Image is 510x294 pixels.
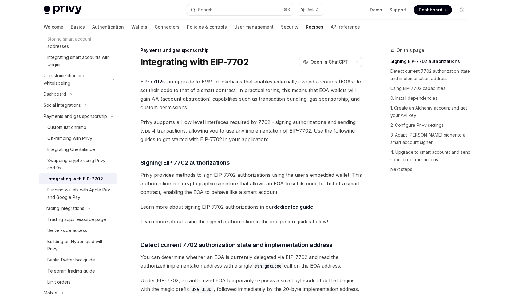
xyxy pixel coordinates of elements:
a: Off-ramping with Privy [39,133,117,144]
a: 1. Create an Alchemy account and get your API key [390,103,472,120]
button: Toggle dark mode [457,5,467,15]
span: Privy supports all low level interfaces required by 7702 - signing authorizations and sending typ... [140,118,362,144]
a: Wallets [131,20,147,34]
div: Integrating OneBalance [47,146,95,153]
a: Basics [71,20,85,34]
div: Integrating smart accounts with wagmi [47,54,114,68]
span: Detect current 7702 authorization state and implementation address [140,241,333,249]
a: API reference [331,20,360,34]
a: dedicated guide [274,204,313,210]
div: Payments and gas sponsorship [44,113,107,120]
a: Swapping crypto using Privy and 0x [39,155,117,173]
a: Welcome [44,20,63,34]
a: 2. Configure Privy settings [390,120,472,130]
a: Building on Hyperliquid with Privy [39,236,117,254]
a: 0. Install dependencies [390,93,472,103]
div: Integrating with EIP-7702 [47,175,103,183]
a: 4. Upgrade to smart accounts and send sponsored transactions [390,147,472,164]
span: Privy provides methods to sign EIP-7702 authorizations using the user’s embedded wallet. This aut... [140,171,362,196]
div: Funding wallets with Apple Pay and Google Pay [47,186,114,201]
span: Signing EIP-7702 authorizations [140,158,230,167]
a: Recipes [306,20,323,34]
code: eth_getCode [252,263,284,269]
span: Learn more about using the signed authorization in the integration guides below! [140,217,362,226]
h1: Integrating with EIP-7702 [140,56,249,68]
span: Dashboard [419,7,442,13]
a: Authentication [92,20,124,34]
a: Telegram trading guide [39,265,117,277]
a: Connectors [155,20,180,34]
button: Open in ChatGPT [299,57,352,67]
div: Search... [198,6,215,14]
span: On this page [397,47,424,54]
a: Trading apps resource page [39,214,117,225]
a: Security [281,20,298,34]
div: Building on Hyperliquid with Privy [47,238,114,253]
div: Social integrations [44,102,81,109]
div: Trading integrations [44,205,84,212]
a: Support [389,7,406,13]
div: Off-ramping with Privy [47,135,92,142]
a: 3. Adapt [PERSON_NAME] signer to a smart account signer [390,130,472,147]
div: Custom fiat onramp [47,124,86,131]
a: Integrating OneBalance [39,144,117,155]
a: EIP-7702 [140,79,162,85]
a: Server-side access [39,225,117,236]
span: Learn more about signing EIP-7702 authorizations in our . [140,203,362,211]
img: light logo [44,6,82,14]
span: is an upgrade to EVM blockchains that enables externally owned accounts (EOAs) to set their code ... [140,77,362,112]
a: Using EIP-7702 capabilities [390,83,472,93]
div: Server-side access [47,227,87,234]
button: Search...⌘K [186,4,294,15]
a: Limit orders [39,277,117,288]
a: User management [234,20,274,34]
span: Open in ChatGPT [310,59,348,65]
div: Swapping crypto using Privy and 0x [47,157,114,172]
span: Ask AI [307,7,320,13]
a: Signing EIP-7702 authorizations [390,56,472,66]
a: Integrating with EIP-7702 [39,173,117,184]
div: Telegram trading guide [47,267,95,275]
a: Dashboard [414,5,452,15]
span: You can determine whether an EOA is currently delegated via EIP-7702 and read the authorized impl... [140,253,362,270]
a: Next steps [390,164,472,174]
a: Detect current 7702 authorization state and implementation address [390,66,472,83]
a: Integrating smart accounts with wagmi [39,52,117,70]
div: UI customization and whitelabeling [44,72,108,87]
button: Ask AI [297,4,324,15]
a: Custom fiat onramp [39,122,117,133]
code: 0xef0100 [189,286,214,293]
div: Trading apps resource page [47,216,106,223]
div: Dashboard [44,91,66,98]
a: Demo [370,7,382,13]
div: Limit orders [47,278,71,286]
div: Payments and gas sponsorship [140,47,362,53]
a: Policies & controls [187,20,227,34]
span: ⌘ K [284,7,290,12]
div: Bankr Twitter bot guide [47,256,95,264]
a: Bankr Twitter bot guide [39,254,117,265]
a: Funding wallets with Apple Pay and Google Pay [39,184,117,203]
